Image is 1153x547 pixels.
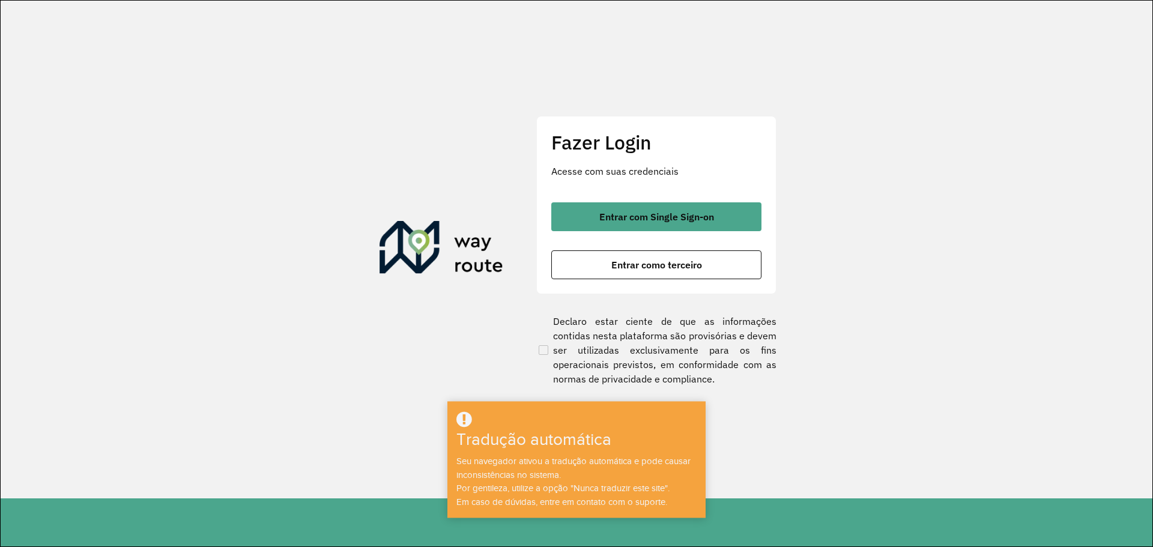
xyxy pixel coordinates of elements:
img: Roteirizador AmbevTech [380,221,503,279]
font: Seu navegador ativou a tradução automática e pode causar inconsistências no sistema. [456,456,691,480]
button: botão [551,250,761,279]
font: Fazer Login [551,130,652,155]
font: Declaro estar ciente de que as informações contidas nesta plataforma são provisórias e devem ser ... [553,315,776,385]
font: Em caso de dúvidas, entre em contato com o suporte. [456,497,667,507]
font: Por gentileza, utilize a opção "Nunca traduzir este site". [456,483,670,493]
font: Acesse com suas credenciais [551,165,679,177]
font: Tradução automática [456,431,611,449]
font: Entrar com Single Sign-on [599,211,714,223]
button: botão [551,202,761,231]
font: Entrar como terceiro [611,259,702,271]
